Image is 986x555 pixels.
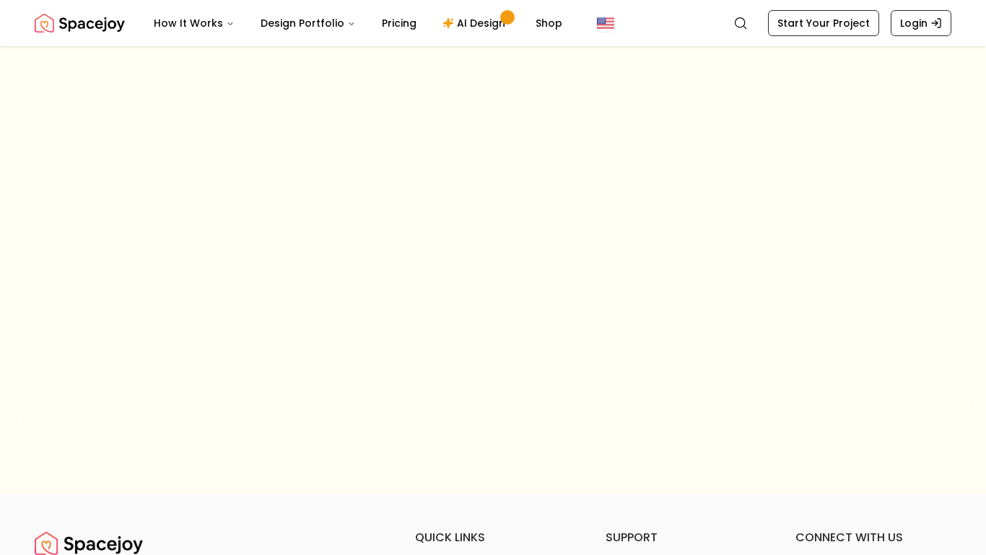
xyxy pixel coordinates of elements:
a: Login [891,10,951,36]
h6: connect with us [795,529,951,546]
img: Spacejoy Logo [35,9,125,38]
button: How It Works [142,9,246,38]
a: Shop [524,9,574,38]
a: AI Design [431,9,521,38]
img: United States [597,14,614,32]
a: Spacejoy [35,9,125,38]
button: Design Portfolio [249,9,367,38]
nav: Main [142,9,574,38]
a: Pricing [370,9,428,38]
h6: quick links [415,529,571,546]
h6: support [606,529,762,546]
a: Start Your Project [768,10,879,36]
